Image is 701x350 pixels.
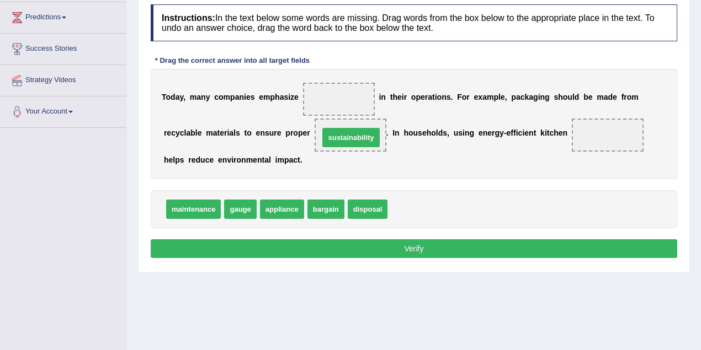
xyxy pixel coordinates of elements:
b: e [192,155,196,164]
b: u [269,128,274,137]
b: e [256,128,261,137]
b: o [563,93,568,101]
b: s [443,128,447,137]
b: l [269,155,271,164]
b: h [558,93,563,101]
span: Drop target [315,119,386,152]
b: h [554,128,559,137]
b: e [209,155,214,164]
b: . [451,93,453,101]
b: m [224,93,230,101]
b: , [505,93,507,101]
b: y [176,128,180,137]
b: a [604,93,608,101]
span: appliance [260,200,304,219]
b: e [507,128,511,137]
b: i [244,93,246,101]
b: c [180,128,184,137]
b: s [284,93,288,101]
b: u [454,128,459,137]
b: a [428,93,432,101]
b: v [227,155,231,164]
b: a [280,93,284,101]
b: o [219,93,224,101]
b: c [549,128,554,137]
b: m [190,93,197,101]
b: g [470,128,475,137]
b: c [205,155,210,164]
b: r [290,128,293,137]
b: m [597,93,603,101]
b: a [516,93,521,101]
b: s [251,93,255,101]
b: y [206,93,210,101]
b: i [227,128,229,137]
b: c [521,93,525,101]
b: m [631,93,638,101]
b: e [613,93,617,101]
b: t [390,93,393,101]
b: a [229,128,233,137]
b: r [188,155,191,164]
b: e [302,128,307,137]
b: i [516,128,518,137]
b: r [274,128,277,137]
b: n [239,93,244,101]
b: l [498,93,501,101]
b: i [435,93,437,101]
b: s [265,128,269,137]
b: o [462,93,467,101]
b: , [447,128,449,137]
b: h [164,155,169,164]
b: r [307,128,310,137]
b: x [478,93,482,101]
b: e [198,128,202,137]
b: c [518,128,523,137]
b: e [479,128,483,137]
b: k [524,93,529,101]
b: e [220,128,224,137]
b: d [438,128,443,137]
b: t [245,128,247,137]
b: s [236,128,240,137]
b: e [397,93,402,101]
b: o [166,93,171,101]
b: o [437,93,442,101]
b: i [522,128,524,137]
b: i [379,93,381,101]
b: f [622,93,624,101]
b: e [294,93,299,101]
b: n [257,155,262,164]
b: h [275,93,280,101]
b: t [534,128,537,137]
b: c [214,93,219,101]
a: Strategy Videos [1,65,126,93]
b: r [404,93,407,101]
b: h [403,128,408,137]
b: r [624,93,626,101]
b: d [196,155,201,164]
b: i [288,93,290,101]
b: r [224,128,227,137]
b: . [300,155,302,164]
b: m [263,93,270,101]
b: i [463,128,465,137]
b: m [246,155,253,164]
b: a [264,155,269,164]
b: T [162,93,166,101]
button: Verify [151,239,677,258]
b: s [458,128,463,137]
b: n [442,93,447,101]
b: o [408,128,413,137]
b: e [524,128,529,137]
b: n [222,155,227,164]
b: e [168,155,173,164]
b: r [425,93,428,101]
b: g [545,93,550,101]
b: o [411,93,416,101]
div: * Drag the correct answer into all target fields [151,55,314,66]
b: p [175,155,180,164]
b: p [270,93,275,101]
b: e [421,93,425,101]
b: g [495,128,500,137]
